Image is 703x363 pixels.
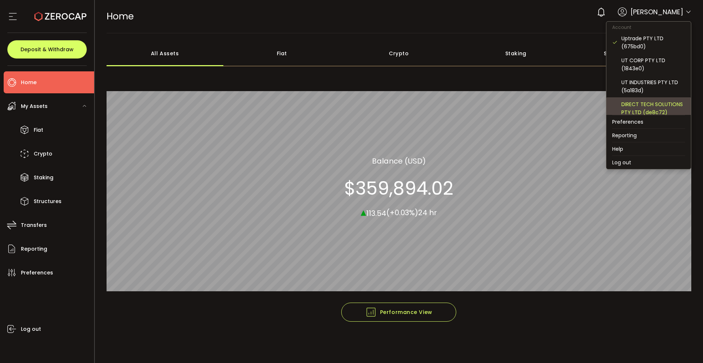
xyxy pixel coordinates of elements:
span: Reporting [21,244,47,254]
span: Crypto [34,149,52,159]
div: All Assets [107,41,224,66]
span: Transfers [21,220,47,231]
span: Account [606,24,637,30]
span: 24 hr [418,207,437,218]
div: Crypto [341,41,458,66]
li: Help [606,142,691,156]
section: Balance (USD) [372,155,426,166]
span: Preferences [21,267,53,278]
span: 113.54 [366,208,386,218]
span: Performance View [365,307,432,318]
span: (+0.03%) [386,207,418,218]
div: Uptrade PTY LTD (675bd0) [621,34,685,50]
div: UT CORP PTY LTD (1843e0) [621,56,685,72]
span: Home [107,10,134,23]
section: $359,894.02 [344,177,453,199]
span: Uptrade PTY LTD (675bd0) [614,20,691,29]
div: Staking [457,41,574,66]
div: DIRECT TECH SOLUTIONS PTY LTD (de8c72) [621,100,685,116]
span: Log out [21,324,41,334]
button: Performance View [341,303,456,322]
span: ▴ [361,204,366,220]
li: Preferences [606,115,691,128]
li: Log out [606,156,691,169]
li: Reporting [606,129,691,142]
span: My Assets [21,101,48,112]
span: Fiat [34,125,43,135]
span: Home [21,77,37,88]
span: Deposit & Withdraw [21,47,74,52]
div: UT INDUSTRIES PTY LTD (5a183d) [621,78,685,94]
button: Deposit & Withdraw [7,40,87,59]
span: Staking [34,172,53,183]
div: Fiat [223,41,341,66]
div: Structured Products [574,41,692,66]
iframe: Chat Widget [666,328,703,363]
span: Structures [34,196,62,207]
span: [PERSON_NAME] [631,7,683,17]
